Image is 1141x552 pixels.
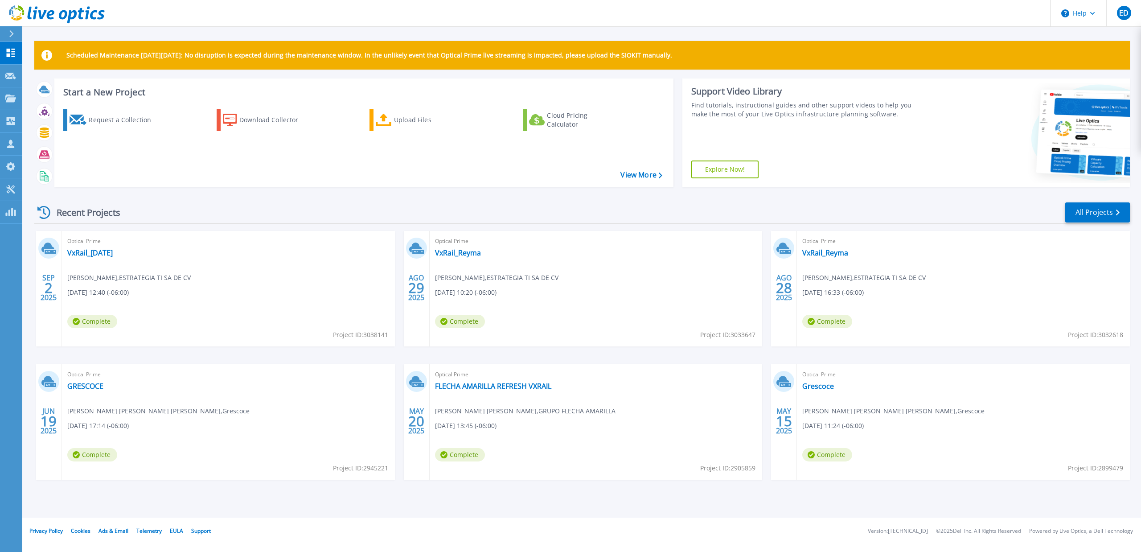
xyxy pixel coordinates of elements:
span: [PERSON_NAME] [PERSON_NAME] , GRUPO FLECHA AMARILLA [435,406,616,416]
a: Grescoce [802,382,834,391]
span: 28 [776,284,792,292]
span: [DATE] 10:20 (-06:00) [435,288,497,297]
div: JUN 2025 [40,405,57,437]
span: 2 [45,284,53,292]
div: MAY 2025 [408,405,425,437]
span: 15 [776,417,792,425]
div: AGO 2025 [408,272,425,304]
span: Optical Prime [67,370,390,379]
span: [DATE] 11:24 (-06:00) [802,421,864,431]
a: FLECHA AMARILLA REFRESH VXRAIL [435,382,551,391]
span: ED [1119,9,1129,16]
a: VxRail_Reyma [435,248,481,257]
a: VxRail_[DATE] [67,248,113,257]
span: Project ID: 2899479 [1068,463,1123,473]
span: Complete [435,315,485,328]
a: Explore Now! [691,161,759,178]
div: Download Collector [239,111,311,129]
span: [PERSON_NAME] [PERSON_NAME] [PERSON_NAME] , Grescoce [802,406,985,416]
a: Ads & Email [99,527,128,535]
a: Telemetry [136,527,162,535]
span: Optical Prime [435,370,757,379]
span: Project ID: 3033647 [700,330,755,340]
a: Cookies [71,527,90,535]
span: [DATE] 12:40 (-06:00) [67,288,129,297]
li: Powered by Live Optics, a Dell Technology [1029,528,1133,534]
span: Optical Prime [802,236,1125,246]
span: Project ID: 3032618 [1068,330,1123,340]
span: Project ID: 3038141 [333,330,388,340]
a: VxRail_Reyma [802,248,848,257]
span: 20 [408,417,424,425]
a: GRESCOCE [67,382,103,391]
span: Complete [67,315,117,328]
span: Complete [435,448,485,461]
span: Optical Prime [802,370,1125,379]
h3: Start a New Project [63,87,662,97]
a: Cloud Pricing Calculator [523,109,622,131]
a: All Projects [1065,202,1130,222]
span: [PERSON_NAME] , ESTRATEGIA TI SA DE CV [802,273,926,283]
li: © 2025 Dell Inc. All Rights Reserved [936,528,1021,534]
a: Upload Files [369,109,469,131]
a: Support [191,527,211,535]
a: View More [620,171,662,179]
span: [PERSON_NAME] [PERSON_NAME] [PERSON_NAME] , Grescoce [67,406,250,416]
a: EULA [170,527,183,535]
div: Find tutorials, instructional guides and other support videos to help you make the most of your L... [691,101,923,119]
span: Project ID: 2905859 [700,463,755,473]
a: Privacy Policy [29,527,63,535]
span: [PERSON_NAME] , ESTRATEGIA TI SA DE CV [435,273,558,283]
div: Cloud Pricing Calculator [547,111,618,129]
span: Project ID: 2945221 [333,463,388,473]
div: Recent Projects [34,202,132,223]
a: Download Collector [217,109,316,131]
p: Scheduled Maintenance [DATE][DATE]: No disruption is expected during the maintenance window. In t... [66,52,672,59]
span: 29 [408,284,424,292]
span: 19 [41,417,57,425]
span: Complete [67,448,117,461]
span: [DATE] 13:45 (-06:00) [435,421,497,431]
div: SEP 2025 [40,272,57,304]
span: Complete [802,448,852,461]
a: Request a Collection [63,109,163,131]
div: AGO 2025 [776,272,792,304]
div: MAY 2025 [776,405,792,437]
span: [DATE] 17:14 (-06:00) [67,421,129,431]
div: Request a Collection [89,111,160,129]
span: [PERSON_NAME] , ESTRATEGIA TI SA DE CV [67,273,191,283]
span: Optical Prime [435,236,757,246]
span: Optical Prime [67,236,390,246]
div: Upload Files [394,111,465,129]
span: Complete [802,315,852,328]
li: Version: [TECHNICAL_ID] [868,528,928,534]
span: [DATE] 16:33 (-06:00) [802,288,864,297]
div: Support Video Library [691,86,923,97]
